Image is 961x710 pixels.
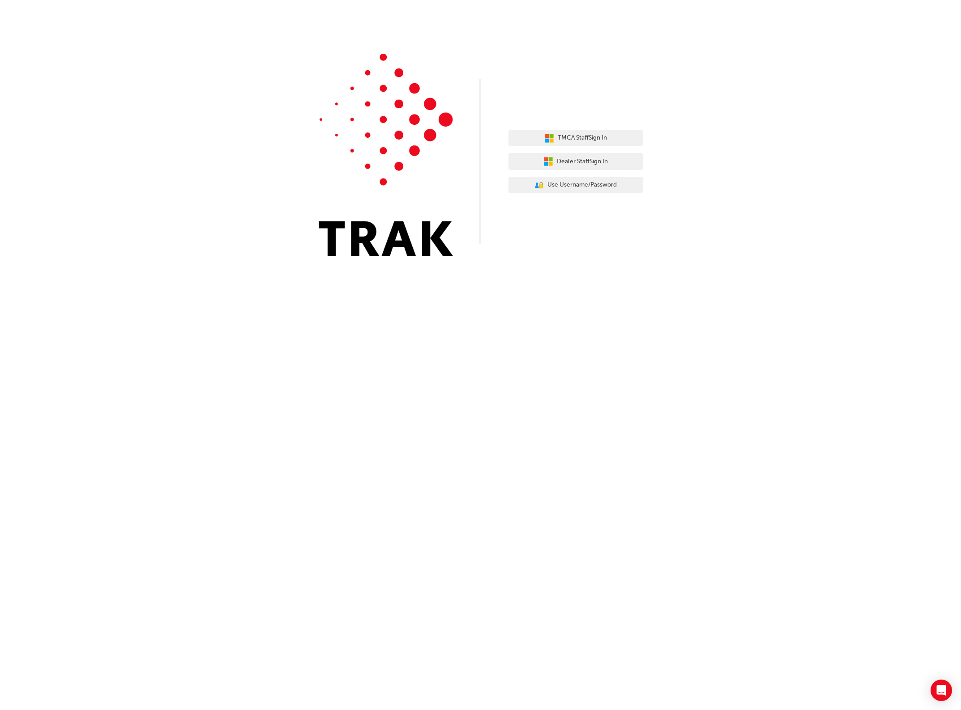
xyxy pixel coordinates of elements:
[319,54,453,256] img: Trak
[508,177,643,194] button: Use Username/Password
[547,180,617,190] span: Use Username/Password
[508,130,643,147] button: TMCA StaffSign In
[557,157,608,167] span: Dealer Staff Sign In
[558,133,607,143] span: TMCA Staff Sign In
[931,680,952,701] div: Open Intercom Messenger
[508,153,643,170] button: Dealer StaffSign In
